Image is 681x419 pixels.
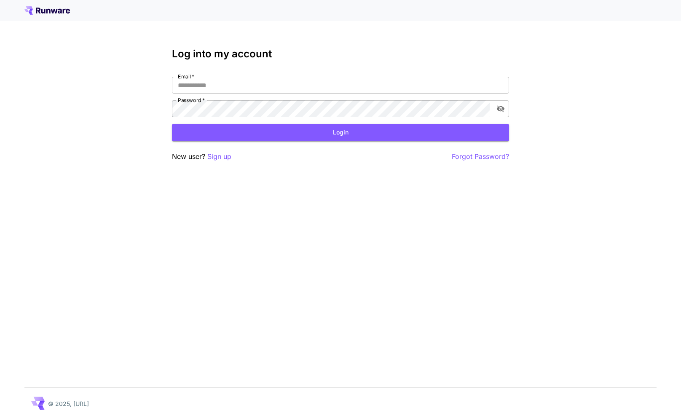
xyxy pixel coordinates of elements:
p: New user? [172,151,231,162]
button: toggle password visibility [493,101,508,116]
p: © 2025, [URL] [48,399,89,408]
button: Sign up [207,151,231,162]
h3: Log into my account [172,48,509,60]
label: Email [178,73,194,80]
button: Forgot Password? [452,151,509,162]
label: Password [178,97,205,104]
button: Login [172,124,509,141]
